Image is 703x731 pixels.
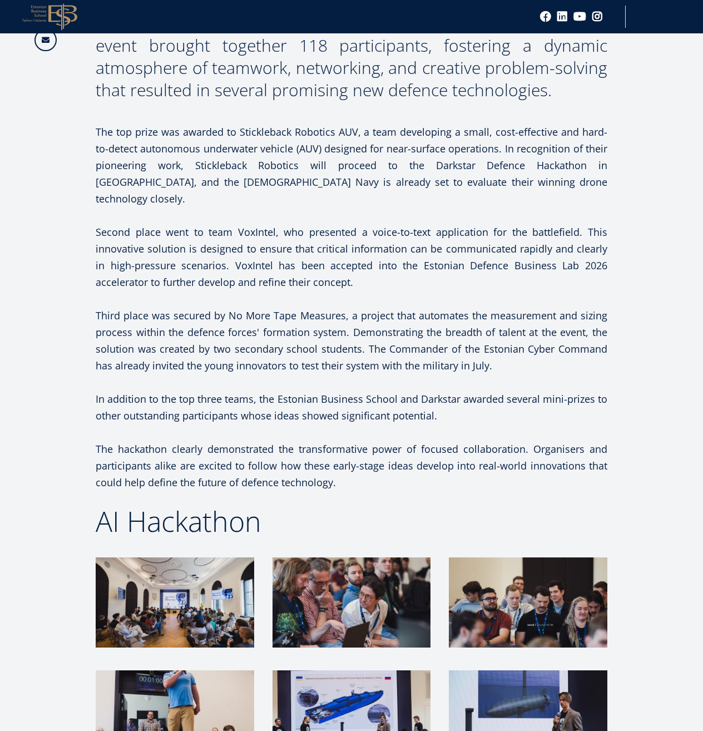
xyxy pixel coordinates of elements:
a: Linkedin [557,11,568,22]
div: AI Hackathon [96,507,607,535]
a: Facebook [540,11,551,22]
p: In addition to the top three teams, the Estonian Business School and Darkstar awarded several min... [96,391,607,424]
p: The top prize was awarded to Stickleback Robotics AUV, a team developing a small, cost-effective ... [96,124,607,207]
img: AI Hackathon [449,557,607,648]
img: AI Hackathon [96,557,254,648]
p: Second place went to team VoxIntel, who presented a voice-to-text application for the battlefield... [96,224,607,290]
a: Email [34,29,57,51]
a: Youtube [573,11,586,22]
p: Third place was secured by No More Tape Measures, a project that automates the measurement and si... [96,307,607,374]
p: The hackathon clearly demonstrated the transformative power of focused collaboration. Organisers ... [96,441,607,507]
img: AI Hackathon [273,557,431,648]
a: Instagram [592,11,603,22]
